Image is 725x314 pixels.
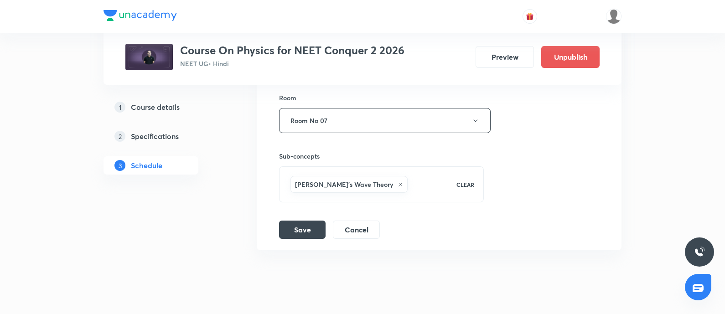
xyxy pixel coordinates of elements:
h5: Course details [131,102,180,113]
h3: Course On Physics for NEET Conquer 2 2026 [180,44,404,57]
button: Room No 07 [279,108,491,133]
button: Preview [476,46,534,68]
img: avatar [526,12,534,21]
img: ttu [694,247,705,257]
p: 1 [114,102,125,113]
button: Unpublish [541,46,600,68]
h6: Sub-concepts [279,151,484,161]
img: Company Logo [104,10,177,21]
a: 1Course details [104,98,228,116]
h5: Specifications [131,131,179,142]
p: NEET UG • Hindi [180,59,404,68]
h5: Schedule [131,160,162,171]
h6: [PERSON_NAME]'s Wave Theory [295,180,393,189]
button: avatar [523,9,537,24]
p: 3 [114,160,125,171]
button: Cancel [333,221,380,239]
button: Save [279,221,326,239]
a: 2Specifications [104,127,228,145]
p: 2 [114,131,125,142]
img: Gopal ram [606,9,621,24]
h6: Room [279,93,296,103]
p: CLEAR [456,180,474,189]
a: Company Logo [104,10,177,23]
img: f6944f7f57be478da071a86be0eca295.jpg [125,44,173,70]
